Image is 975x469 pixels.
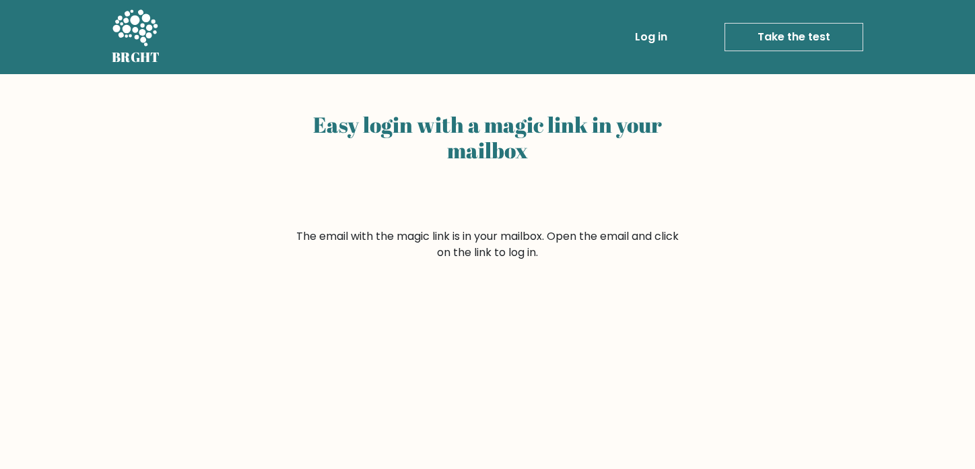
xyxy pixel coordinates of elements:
[112,49,160,65] h5: BRGHT
[294,112,681,164] h2: Easy login with a magic link in your mailbox
[630,24,673,51] a: Log in
[112,5,160,69] a: BRGHT
[294,228,681,261] form: The email with the magic link is in your mailbox. Open the email and click on the link to log in.
[725,23,863,51] a: Take the test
